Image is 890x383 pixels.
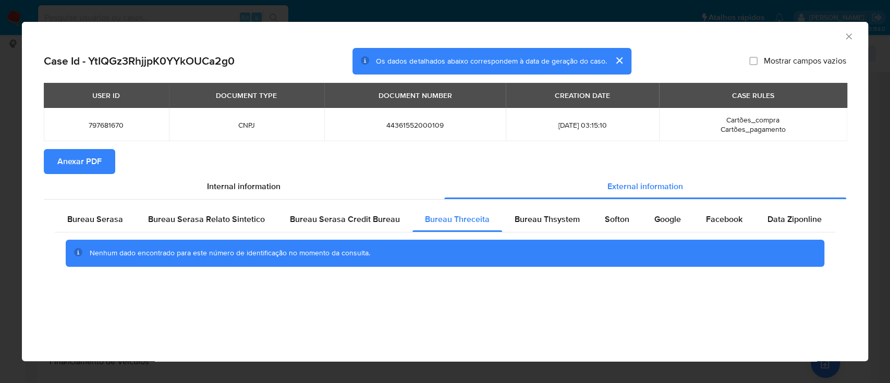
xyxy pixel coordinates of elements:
[605,213,629,225] span: Softon
[548,87,616,104] div: CREATION DATE
[207,180,281,192] span: Internal information
[372,87,458,104] div: DOCUMENT NUMBER
[764,56,846,66] span: Mostrar campos vazios
[425,213,490,225] span: Bureau Threceita
[67,213,123,225] span: Bureau Serasa
[767,213,822,225] span: Data Ziponline
[518,120,647,130] span: [DATE] 03:15:10
[148,213,265,225] span: Bureau Serasa Relato Sintetico
[290,213,400,225] span: Bureau Serasa Credit Bureau
[210,87,283,104] div: DOCUMENT TYPE
[44,174,846,199] div: Detailed info
[706,213,742,225] span: Facebook
[726,87,781,104] div: CASE RULES
[337,120,493,130] span: 44361552000109
[181,120,312,130] span: CNPJ
[844,31,853,41] button: Fechar a janela
[654,213,681,225] span: Google
[607,180,683,192] span: External information
[57,150,102,173] span: Anexar PDF
[606,48,631,73] button: cerrar
[721,124,786,134] span: Cartões_pagamento
[22,22,868,361] div: closure-recommendation-modal
[44,149,115,174] button: Anexar PDF
[44,54,235,68] h2: Case Id - YtIQGz3RhjjpK0YYkOUCa2g0
[376,56,606,66] span: Os dados detalhados abaixo correspondem à data de geração do caso.
[55,207,835,232] div: Detailed external info
[56,120,156,130] span: 797681670
[749,57,758,65] input: Mostrar campos vazios
[515,213,580,225] span: Bureau Thsystem
[90,248,370,258] span: Nenhum dado encontrado para este número de identificação no momento da consulta.
[86,87,126,104] div: USER ID
[726,115,779,125] span: Cartões_compra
